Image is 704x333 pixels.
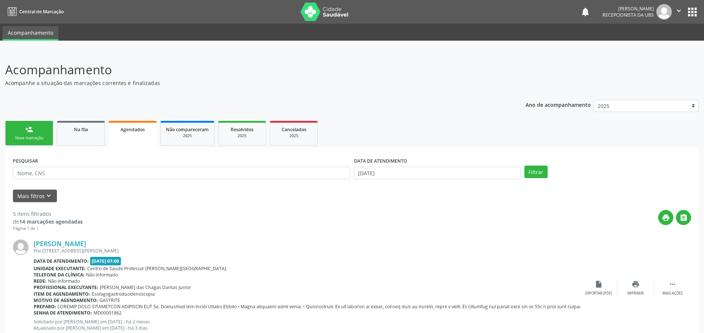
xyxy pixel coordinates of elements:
b: Motivo de agendamento: [34,297,98,303]
i:  [669,280,677,288]
img: img [656,4,672,20]
p: Ano de acompanhamento [526,100,591,109]
div: Nova marcação [11,135,48,141]
input: Selecione um intervalo [354,167,521,179]
img: img [13,239,28,255]
div: Imprimir [627,291,644,296]
div: 2025 [224,133,261,139]
span: Não informado [48,278,80,284]
button: print [658,210,673,225]
div: [PERSON_NAME] [602,6,654,12]
div: person_add [25,125,33,133]
label: DATA DE ATENDIMENTO [354,155,407,167]
i: keyboard_arrow_down [45,192,53,200]
span: Agendados [120,126,145,133]
strong: 14 marcações agendadas [19,218,83,225]
div: 5 itens filtrados [13,210,83,218]
b: Profissional executante: [34,284,98,290]
b: Telefone da clínica: [34,272,85,278]
b: Rede: [34,278,47,284]
button:  [672,4,686,20]
span: Central de Marcação [19,9,64,15]
span: Não informado [86,272,118,278]
p: Acompanhamento [5,61,491,79]
div: 2025 [166,133,209,139]
span: Não compareceram [166,126,209,133]
div: de [13,218,83,225]
a: [PERSON_NAME] [34,239,86,248]
button: Filtrar [524,166,548,178]
span: Cancelados [282,126,306,133]
i: insert_drive_file [595,280,603,288]
i: print [662,214,670,222]
button: apps [686,6,699,18]
button:  [676,210,691,225]
i:  [675,7,683,15]
input: Nome, CNS [13,167,350,179]
div: Exportar (PDF) [585,291,612,296]
span: [DATE] 07:00 [90,257,121,265]
span: [PERSON_NAME] das Chagas Dantas Junior [100,284,191,290]
b: Unidade executante: [34,265,86,272]
b: Senha de atendimento: [34,310,92,316]
span: Resolvidos [231,126,254,133]
span: Recepcionista da UBS [602,12,654,18]
p: Solicitado por [PERSON_NAME] em [DATE] - há 2 meses Atualizado por [PERSON_NAME] em [DATE] - há 3... [34,319,580,331]
label: PESQUISAR [13,155,38,167]
button: notifications [580,7,591,17]
div: 2025 [275,133,312,139]
div: Pov [STREET_ADDRESS][PERSON_NAME] [34,248,580,254]
span: MD00001862 [93,310,122,316]
a: Central de Marcação [5,6,64,18]
div: Página 1 de 1 [13,225,83,232]
b: Data de atendimento: [34,258,89,264]
i:  [680,214,688,222]
span: Esofagogastroduodenoscopia [92,291,155,297]
a: Acompanhamento [3,26,58,41]
span: Na fila [74,126,88,133]
button: Mais filtroskeyboard_arrow_down [13,190,57,203]
span: GASTRITE [99,297,120,303]
span: Centro de Saude Professor [PERSON_NAME][GEOGRAPHIC_DATA] [87,265,226,272]
b: Preparo: [34,303,56,310]
p: Acompanhe a situação das marcações correntes e finalizadas [5,79,491,87]
b: Item de agendamento: [34,291,90,297]
div: Mais ações [663,291,683,296]
i: print [632,280,640,288]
